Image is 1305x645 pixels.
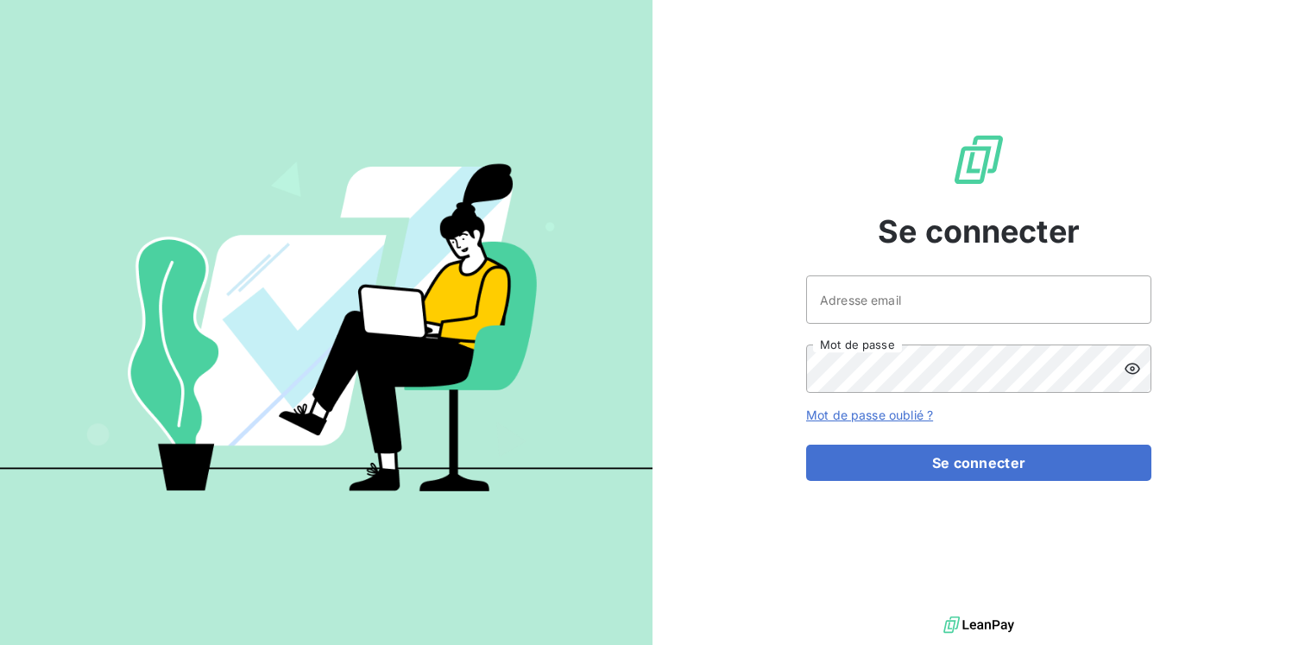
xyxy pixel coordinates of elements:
img: logo [943,612,1014,638]
a: Mot de passe oublié ? [806,408,933,422]
button: Se connecter [806,445,1151,481]
img: Logo LeanPay [951,132,1006,187]
span: Se connecter [878,208,1080,255]
input: placeholder [806,275,1151,324]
